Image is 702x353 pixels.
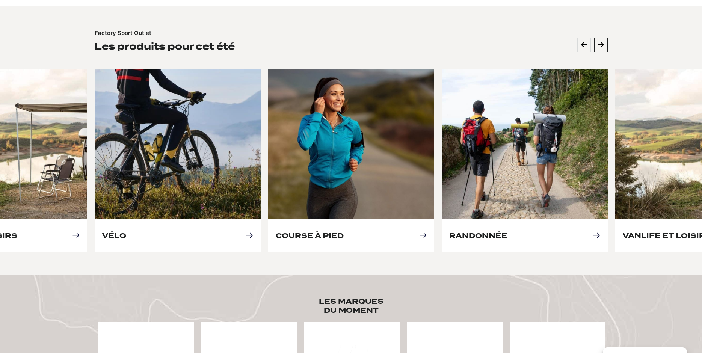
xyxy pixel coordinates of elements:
[95,29,151,38] p: Factory Sport Outlet
[95,41,235,52] h2: Les produits pour cet été
[102,232,126,240] a: Vélo
[268,69,434,252] article: 1 of 4
[442,69,608,252] article: 2 of 4
[276,232,344,240] a: Course à pied
[95,69,261,252] article: 4 of 4
[449,232,507,240] a: Randonnée
[313,297,389,315] h2: Les marques du moment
